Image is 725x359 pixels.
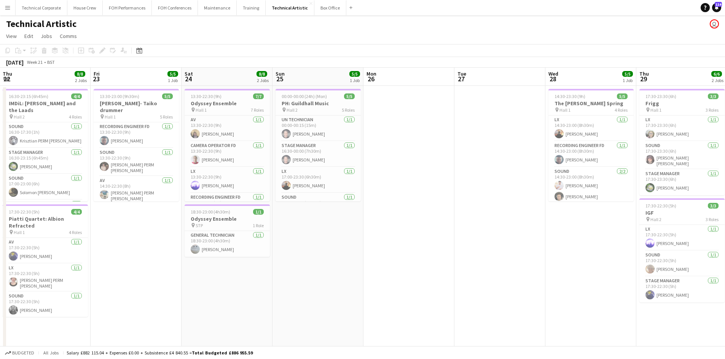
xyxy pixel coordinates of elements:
[38,31,55,41] a: Jobs
[3,31,20,41] a: View
[710,19,719,28] app-user-avatar: Abby Hubbard
[67,350,253,356] div: Salary £882 115.04 + Expenses £0.00 + Subsistence £4 840.55 =
[47,59,55,65] div: BST
[12,350,34,356] span: Budgeted
[21,31,36,41] a: Edit
[67,0,103,15] button: House Crew
[715,2,722,7] span: 114
[6,33,17,40] span: View
[6,59,24,66] div: [DATE]
[314,0,346,15] button: Box Office
[16,0,67,15] button: Technical Corporate
[237,0,266,15] button: Training
[42,350,60,356] span: All jobs
[25,59,44,65] span: Week 21
[152,0,198,15] button: FOH Conferences
[192,350,253,356] span: Total Budgeted £886 955.59
[712,3,721,12] a: 114
[198,0,237,15] button: Maintenance
[266,0,314,15] button: Technical Artistic
[103,0,152,15] button: FOH Performances
[24,33,33,40] span: Edit
[57,31,80,41] a: Comms
[6,18,76,30] h1: Technical Artistic
[60,33,77,40] span: Comms
[4,349,35,357] button: Budgeted
[41,33,52,40] span: Jobs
